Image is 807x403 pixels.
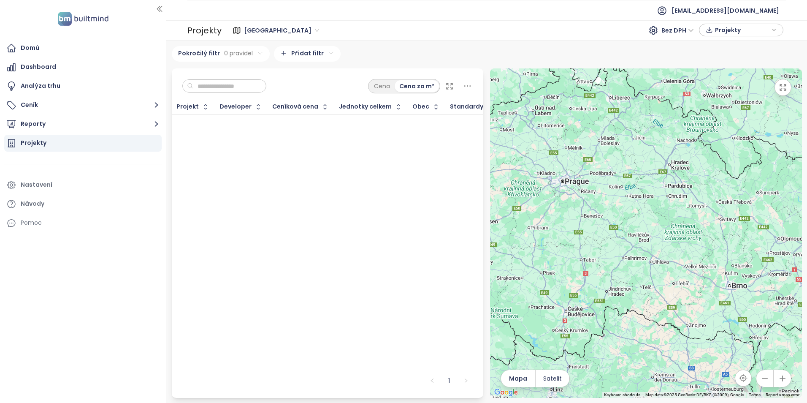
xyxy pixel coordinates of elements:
[55,10,111,27] img: logo
[509,374,527,383] span: Mapa
[4,177,162,193] a: Nastavení
[369,80,395,92] div: Cena
[450,104,483,109] div: Standardy
[442,374,456,387] li: 1
[430,378,435,383] span: left
[272,104,318,109] div: Ceníková cena
[425,374,439,387] li: Předchozí strana
[715,24,769,36] span: Projekty
[661,24,694,37] span: Bez DPH
[339,104,392,109] div: Jednotky celkem
[4,97,162,114] button: Ceník
[704,24,779,36] div: button
[672,0,779,21] span: [EMAIL_ADDRESS][DOMAIN_NAME]
[749,392,761,397] a: Terms (opens in new tab)
[425,374,439,387] button: left
[21,218,42,228] div: Pomoc
[274,46,341,62] div: Přidat filtr
[463,378,468,383] span: right
[219,104,252,109] div: Developer
[176,104,199,109] div: Projekt
[21,199,44,209] div: Návody
[244,24,319,37] span: Praha
[604,392,640,398] button: Keyboard shortcuts
[395,80,439,92] div: Cena za m²
[4,40,162,57] a: Domů
[21,138,46,148] div: Projekty
[21,62,56,72] div: Dashboard
[187,22,222,39] div: Projekty
[459,374,473,387] button: right
[4,59,162,76] a: Dashboard
[459,374,473,387] li: Následující strana
[4,135,162,152] a: Projekty
[501,370,535,387] button: Mapa
[21,81,60,91] div: Analýza trhu
[224,49,253,58] span: 0 pravidel
[4,196,162,212] a: Návody
[4,116,162,133] button: Reporty
[4,78,162,95] a: Analýza trhu
[492,387,520,398] a: Open this area in Google Maps (opens a new window)
[536,370,569,387] button: Satelit
[21,43,39,53] div: Domů
[412,104,429,109] div: Obec
[21,180,52,190] div: Nastavení
[4,215,162,231] div: Pomoc
[543,374,562,383] span: Satelit
[443,374,455,387] a: 1
[492,387,520,398] img: Google
[766,392,799,397] a: Report a map error
[172,46,270,62] div: Pokročilý filtr
[645,392,744,397] span: Map data ©2025 GeoBasis-DE/BKG (©2009), Google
